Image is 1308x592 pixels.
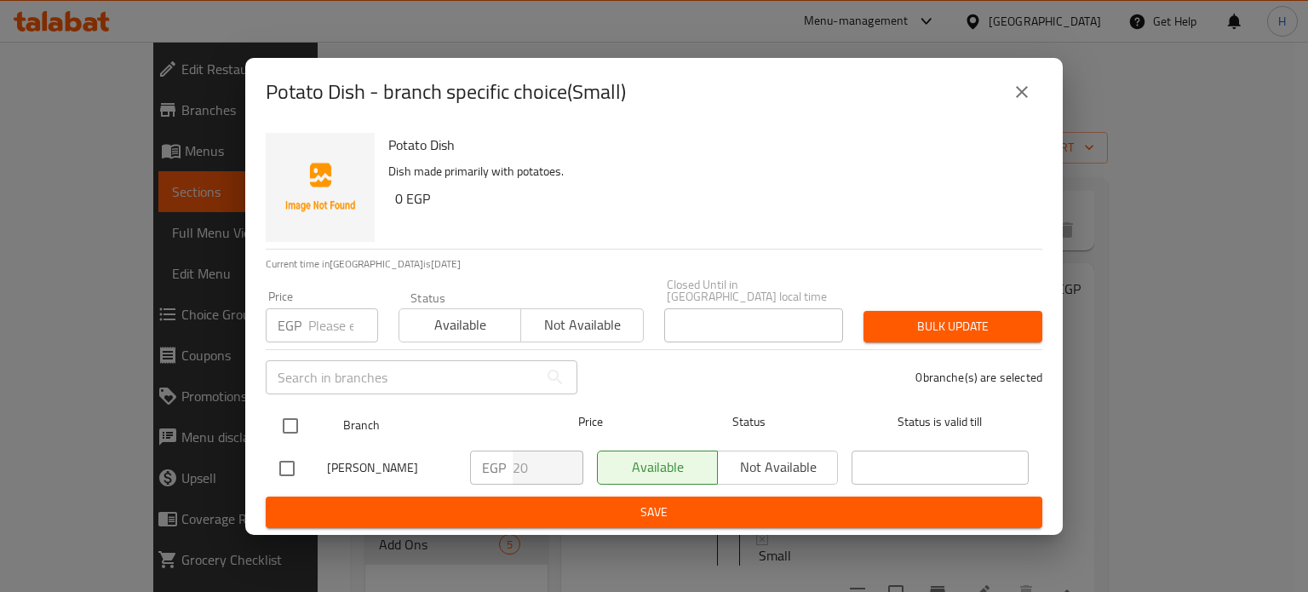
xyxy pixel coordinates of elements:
button: Available [399,308,521,342]
span: Status [661,411,838,433]
h6: 0 EGP [395,187,1029,210]
h2: Potato Dish - branch specific choice(Small) [266,78,626,106]
h6: Potato Dish [388,133,1029,157]
p: EGP [482,457,506,478]
span: Available [406,313,514,337]
button: Bulk update [863,311,1042,342]
p: EGP [278,315,301,336]
p: Dish made primarily with potatoes. [388,161,1029,182]
span: Bulk update [877,316,1029,337]
img: Potato Dish [266,133,375,242]
span: Not available [528,313,636,337]
p: 0 branche(s) are selected [915,369,1042,386]
button: Not available [520,308,643,342]
input: Please enter price [513,451,583,485]
span: Branch [343,415,520,436]
p: Current time in [GEOGRAPHIC_DATA] is [DATE] [266,256,1042,272]
input: Please enter price [308,308,378,342]
span: Price [534,411,647,433]
span: Status is valid till [852,411,1029,433]
button: Save [266,497,1042,528]
button: close [1001,72,1042,112]
input: Search in branches [266,360,538,394]
span: Save [279,502,1029,523]
span: [PERSON_NAME] [327,457,456,479]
